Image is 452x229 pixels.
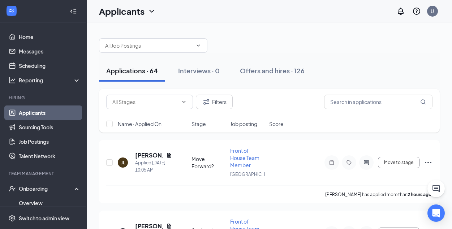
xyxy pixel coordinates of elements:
[9,170,79,177] div: Team Management
[19,30,81,44] a: Home
[432,184,440,193] svg: ChatActive
[19,185,74,192] div: Onboarding
[19,149,81,163] a: Talent Network
[9,215,16,222] svg: Settings
[106,66,158,75] div: Applications · 64
[166,223,172,229] svg: Document
[202,98,211,106] svg: Filter
[230,147,259,168] span: Front of House Team Member
[269,120,284,128] span: Score
[396,7,405,16] svg: Notifications
[408,192,431,197] b: 2 hours ago
[9,77,16,84] svg: Analysis
[19,77,81,84] div: Reporting
[427,180,445,197] button: ChatActive
[327,160,336,165] svg: Note
[135,151,163,159] h5: [PERSON_NAME]
[424,158,432,167] svg: Ellipses
[19,44,81,59] a: Messages
[378,157,419,168] button: Move to stage
[230,120,257,128] span: Job posting
[19,59,81,73] a: Scheduling
[427,204,445,222] div: Open Intercom Messenger
[99,5,145,17] h1: Applicants
[9,95,79,101] div: Hiring
[118,120,162,128] span: Name · Applied On
[178,66,220,75] div: Interviews · 0
[19,215,69,222] div: Switch to admin view
[196,95,233,109] button: Filter Filters
[324,95,432,109] input: Search in applications
[181,99,187,105] svg: ChevronDown
[195,43,201,48] svg: ChevronDown
[112,98,178,106] input: All Stages
[191,120,206,128] span: Stage
[325,191,432,198] p: [PERSON_NAME] has applied more than .
[191,155,226,170] div: Move Forward?
[19,196,81,210] a: Overview
[9,185,16,192] svg: UserCheck
[345,160,353,165] svg: Tag
[230,172,276,177] span: [GEOGRAPHIC_DATA]
[19,105,81,120] a: Applicants
[362,160,371,165] svg: ActiveChat
[431,8,434,14] div: JJ
[121,160,125,166] div: JL
[70,8,77,15] svg: Collapse
[19,134,81,149] a: Job Postings
[240,66,305,75] div: Offers and hires · 126
[147,7,156,16] svg: ChevronDown
[420,99,426,105] svg: MagnifyingGlass
[19,120,81,134] a: Sourcing Tools
[135,159,172,174] div: Applied [DATE] 10:05 AM
[8,7,15,14] svg: WorkstreamLogo
[105,42,193,49] input: All Job Postings
[166,152,172,158] svg: Document
[412,7,421,16] svg: QuestionInfo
